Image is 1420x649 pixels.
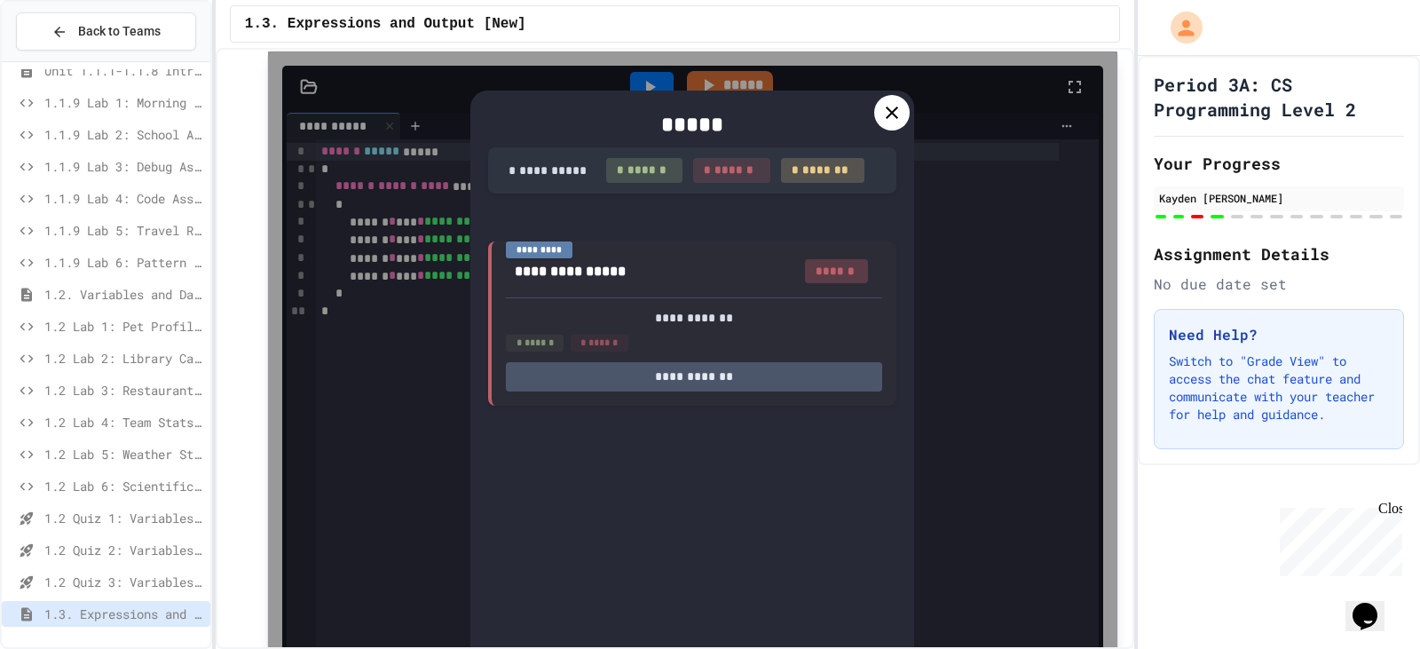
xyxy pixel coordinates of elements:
[44,541,203,559] span: 1.2 Quiz 2: Variables and Data Types
[1154,241,1404,266] h2: Assignment Details
[44,413,203,431] span: 1.2 Lab 4: Team Stats Calculator
[44,253,203,272] span: 1.1.9 Lab 6: Pattern Detective
[1159,190,1399,206] div: Kayden [PERSON_NAME]
[44,605,203,623] span: 1.3. Expressions and Output [New]
[44,93,203,112] span: 1.1.9 Lab 1: Morning Routine Fix
[44,573,203,591] span: 1.2 Quiz 3: Variables and Data Types
[1154,273,1404,295] div: No due date set
[7,7,122,113] div: Chat with us now!Close
[44,445,203,463] span: 1.2 Lab 5: Weather Station Debugger
[44,381,203,400] span: 1.2 Lab 3: Restaurant Order System
[44,509,203,527] span: 1.2 Quiz 1: Variables and Data Types
[1345,578,1402,631] iframe: chat widget
[1169,324,1389,345] h3: Need Help?
[245,13,526,35] span: 1.3. Expressions and Output [New]
[1154,151,1404,176] h2: Your Progress
[44,61,203,80] span: Unit 1.1.1-1.1.8 Introduction to Algorithms, Programming and Compilers
[16,12,196,51] button: Back to Teams
[44,349,203,368] span: 1.2 Lab 2: Library Card Creator
[44,221,203,240] span: 1.1.9 Lab 5: Travel Route Debugger
[44,125,203,144] span: 1.1.9 Lab 2: School Announcements
[44,477,203,495] span: 1.2 Lab 6: Scientific Calculator
[1273,501,1402,576] iframe: chat widget
[44,189,203,208] span: 1.1.9 Lab 4: Code Assembly Challenge
[44,157,203,176] span: 1.1.9 Lab 3: Debug Assembly
[1169,352,1389,423] p: Switch to "Grade View" to access the chat feature and communicate with your teacher for help and ...
[44,285,203,304] span: 1.2. Variables and Data Types
[78,22,161,41] span: Back to Teams
[1154,72,1404,122] h1: Period 3A: CS Programming Level 2
[1152,7,1207,48] div: My Account
[44,317,203,336] span: 1.2 Lab 1: Pet Profile Fix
